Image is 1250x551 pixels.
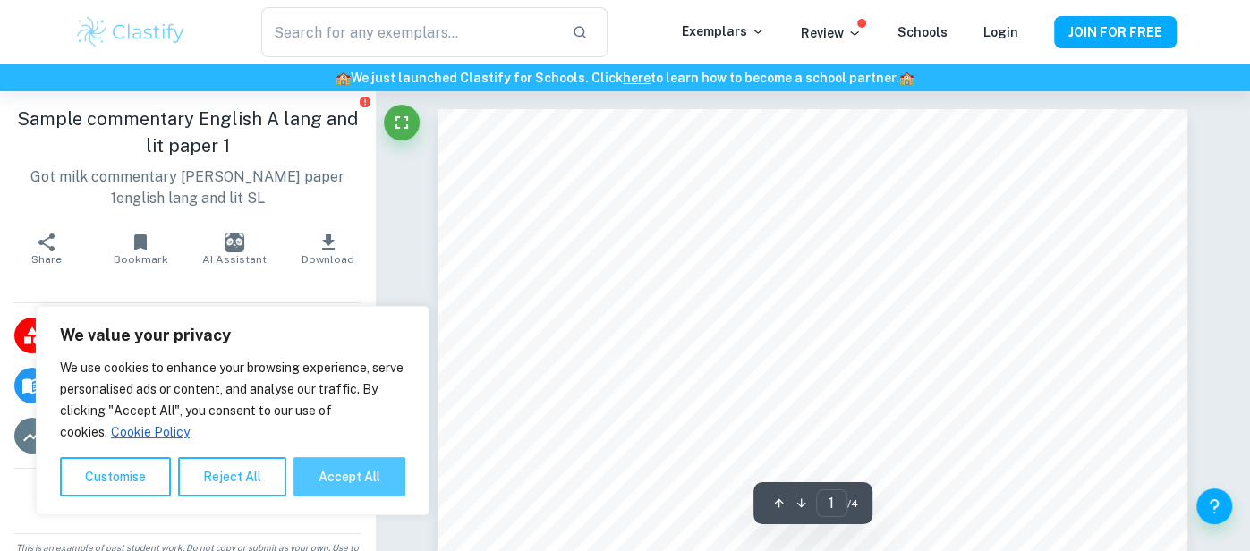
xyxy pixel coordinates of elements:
span: Download [302,253,354,266]
img: AI Assistant [225,233,244,252]
h6: We just launched Clastify for Schools. Click to learn how to become a school partner. [4,68,1246,88]
div: We value your privacy [36,306,429,515]
button: Download [281,224,375,274]
input: Search for any exemplars... [261,7,557,57]
button: Help and Feedback [1196,488,1232,524]
span: 🏫 [336,71,351,85]
p: Exemplars [682,21,765,41]
button: Report issue [358,95,371,108]
button: JOIN FOR FREE [1054,16,1177,48]
a: Cookie Policy [110,424,191,440]
span: / 4 [847,496,858,512]
h1: Sample commentary English A lang and lit paper 1 [14,106,361,159]
a: here [623,71,651,85]
img: Clastify logo [74,14,188,50]
span: Share [31,253,62,266]
p: Review [801,23,862,43]
span: Bookmark [114,253,168,266]
button: Reject All [178,457,286,496]
button: Bookmark [94,224,188,274]
span: 🏫 [899,71,914,85]
a: Login [983,25,1018,39]
a: Schools [897,25,948,39]
button: Customise [60,457,171,496]
p: We use cookies to enhance your browsing experience, serve personalised ads or content, and analys... [60,357,405,443]
button: Fullscreen [384,105,420,140]
button: AI Assistant [188,224,282,274]
p: Got milk commentary [PERSON_NAME] paper 1english lang and lit SL [14,166,361,209]
span: AI Assistant [202,253,267,266]
button: Accept All [293,457,405,496]
p: We value your privacy [60,325,405,346]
